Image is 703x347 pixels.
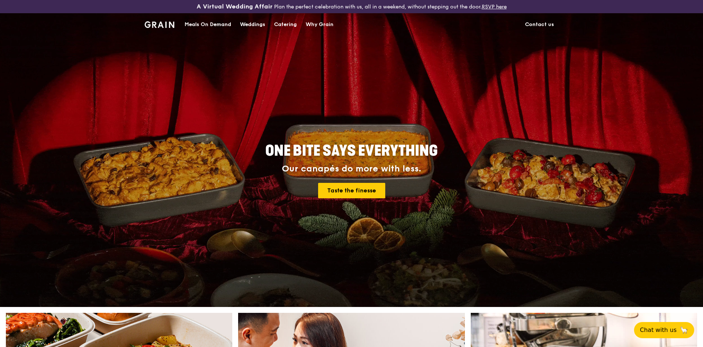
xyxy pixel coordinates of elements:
[145,21,174,28] img: Grain
[140,3,563,10] div: Plan the perfect celebration with us, all in a weekend, without stepping out the door.
[197,3,273,10] h3: A Virtual Wedding Affair
[634,322,694,338] button: Chat with us🦙
[185,14,231,36] div: Meals On Demand
[482,4,507,10] a: RSVP here
[219,164,484,174] div: Our canapés do more with less.
[521,14,558,36] a: Contact us
[274,14,297,36] div: Catering
[145,13,174,35] a: GrainGrain
[270,14,301,36] a: Catering
[306,14,334,36] div: Why Grain
[240,14,265,36] div: Weddings
[236,14,270,36] a: Weddings
[265,142,438,160] span: ONE BITE SAYS EVERYTHING
[680,326,688,335] span: 🦙
[301,14,338,36] a: Why Grain
[640,326,677,335] span: Chat with us
[318,183,385,198] a: Taste the finesse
